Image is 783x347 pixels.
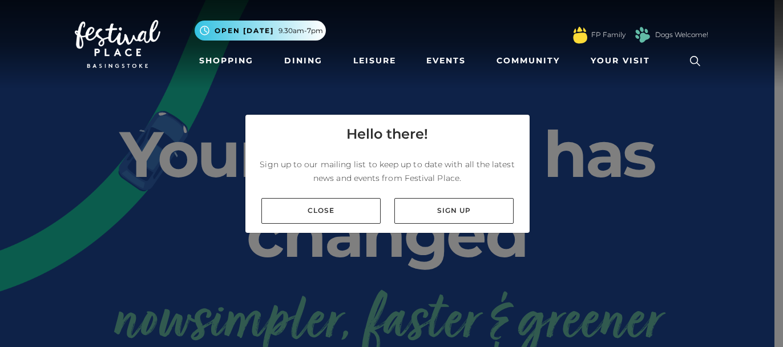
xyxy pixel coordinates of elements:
span: Your Visit [591,55,650,67]
h4: Hello there! [346,124,428,144]
p: Sign up to our mailing list to keep up to date with all the latest news and events from Festival ... [255,158,520,185]
button: Open [DATE] 9.30am-7pm [195,21,326,41]
a: Shopping [195,50,258,71]
img: Festival Place Logo [75,20,160,68]
a: FP Family [591,30,625,40]
a: Close [261,198,381,224]
span: 9.30am-7pm [279,26,323,36]
a: Sign up [394,198,514,224]
a: Leisure [349,50,401,71]
a: Dogs Welcome! [655,30,708,40]
a: Dining [280,50,327,71]
a: Your Visit [586,50,660,71]
a: Community [492,50,564,71]
span: Open [DATE] [215,26,274,36]
a: Events [422,50,470,71]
